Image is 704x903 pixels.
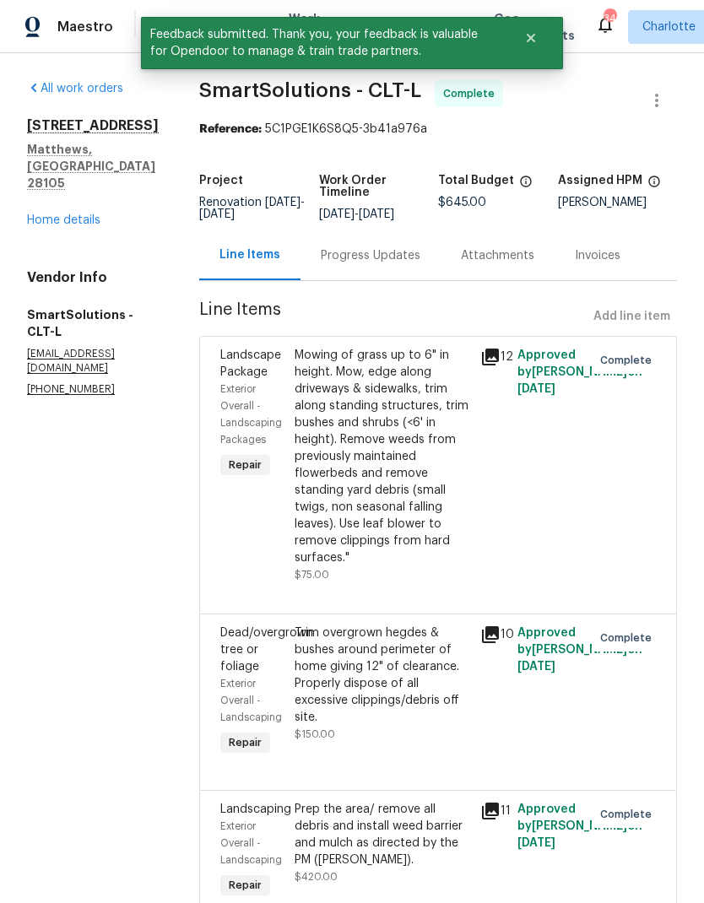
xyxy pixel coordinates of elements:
[359,208,394,220] span: [DATE]
[517,383,555,395] span: [DATE]
[321,247,420,264] div: Progress Updates
[642,19,696,35] span: Charlotte
[319,208,355,220] span: [DATE]
[27,306,159,340] h5: SmartSolutions - CLT-L
[220,384,282,445] span: Exterior Overall - Landscaping Packages
[220,627,313,673] span: Dead/overgrown tree or foliage
[600,630,658,646] span: Complete
[517,837,555,849] span: [DATE]
[141,17,503,69] span: Feedback submitted. Thank you, your feedback is valuable for Opendoor to manage & train trade par...
[517,627,642,673] span: Approved by [PERSON_NAME] on
[604,10,615,27] div: 34
[295,729,335,739] span: $150.00
[319,208,394,220] span: -
[265,197,301,208] span: [DATE]
[219,246,280,263] div: Line Items
[295,570,329,580] span: $75.00
[199,80,421,100] span: SmartSolutions - CLT-L
[600,352,658,369] span: Complete
[220,821,282,865] span: Exterior Overall - Landscaping
[438,175,514,187] h5: Total Budget
[295,872,338,882] span: $420.00
[295,347,470,566] div: Mowing of grass up to 6" in height. Mow, edge along driveways & sidewalks, trim along standing st...
[199,197,305,220] span: Renovation
[222,877,268,894] span: Repair
[503,21,559,55] button: Close
[289,10,332,44] span: Work Orders
[438,197,486,208] span: $645.00
[295,801,470,868] div: Prep the area/ remove all debris and install weed barrier and mulch as directed by the PM ([PERSO...
[222,457,268,473] span: Repair
[480,625,507,645] div: 10
[443,85,501,102] span: Complete
[220,679,282,722] span: Exterior Overall - Landscaping
[57,19,113,35] span: Maestro
[558,197,678,208] div: [PERSON_NAME]
[220,349,281,378] span: Landscape Package
[494,10,575,44] span: Geo Assignments
[575,247,620,264] div: Invoices
[558,175,642,187] h5: Assigned HPM
[199,121,677,138] div: 5C1PGE1K6S8Q5-3b41a976a
[517,349,642,395] span: Approved by [PERSON_NAME] on
[222,734,268,751] span: Repair
[517,803,642,849] span: Approved by [PERSON_NAME] on
[27,214,100,226] a: Home details
[199,175,243,187] h5: Project
[199,301,587,333] span: Line Items
[517,661,555,673] span: [DATE]
[600,806,658,823] span: Complete
[27,269,159,286] h4: Vendor Info
[480,347,507,367] div: 12
[220,803,291,815] span: Landscaping
[295,625,470,726] div: Trim overgrown hegdes & bushes around perimeter of home giving 12" of clearance. Properly dispose...
[461,247,534,264] div: Attachments
[647,175,661,197] span: The hpm assigned to this work order.
[199,197,305,220] span: -
[199,208,235,220] span: [DATE]
[27,83,123,95] a: All work orders
[519,175,533,197] span: The total cost of line items that have been proposed by Opendoor. This sum includes line items th...
[480,801,507,821] div: 11
[319,175,439,198] h5: Work Order Timeline
[199,123,262,135] b: Reference:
